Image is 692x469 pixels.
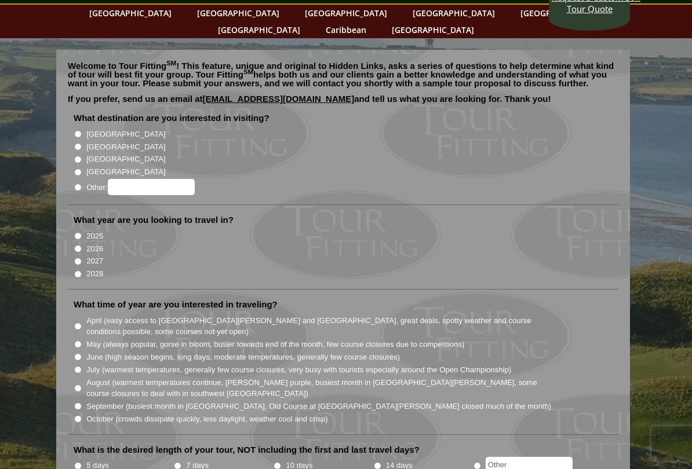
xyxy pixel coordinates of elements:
label: 2025 [86,230,103,242]
a: [EMAIL_ADDRESS][DOMAIN_NAME] [203,94,355,104]
sup: SM [243,68,253,75]
label: July (warmest temperatures, generally few course closures, very busy with tourists especially aro... [86,364,511,376]
label: October (crowds dissipate quickly, less daylight, weather cool and crisp) [86,413,328,425]
a: [GEOGRAPHIC_DATA] [299,5,393,21]
label: 2026 [86,243,103,255]
label: August (warmest temperatures continue, [PERSON_NAME] purple, busiest month in [GEOGRAPHIC_DATA][P... [86,377,552,400]
label: What time of year are you interested in traveling? [74,299,278,310]
label: What destination are you interested in visiting? [74,112,269,124]
label: [GEOGRAPHIC_DATA] [86,153,165,165]
label: What year are you looking to travel in? [74,214,234,226]
p: If you prefer, send us an email at and tell us what you are looking for. Thank you! [68,94,618,112]
a: [GEOGRAPHIC_DATA] [83,5,177,21]
label: June (high season begins, long days, moderate temperatures, generally few course closures) [86,351,400,363]
label: [GEOGRAPHIC_DATA] [86,166,165,178]
a: [GEOGRAPHIC_DATA] [407,5,501,21]
label: 2028 [86,268,103,280]
label: May (always popular, gorse in bloom, busier towards end of the month, few course closures due to ... [86,339,464,350]
label: [GEOGRAPHIC_DATA] [86,129,165,140]
sup: SM [166,60,176,67]
a: [GEOGRAPHIC_DATA] [515,5,609,21]
a: [GEOGRAPHIC_DATA] [191,5,285,21]
label: [GEOGRAPHIC_DATA] [86,141,165,153]
label: 2027 [86,255,103,267]
input: Other: [108,179,195,195]
label: What is the desired length of your tour, NOT including the first and last travel days? [74,444,420,456]
label: Other: [86,179,194,195]
label: September (busiest month in [GEOGRAPHIC_DATA], Old Course at [GEOGRAPHIC_DATA][PERSON_NAME] close... [86,401,551,412]
label: April (easy access to [GEOGRAPHIC_DATA][PERSON_NAME] and [GEOGRAPHIC_DATA], great deals, spotty w... [86,315,552,338]
a: [GEOGRAPHIC_DATA] [386,21,480,38]
a: Caribbean [320,21,372,38]
p: Welcome to Tour Fitting ! This feature, unique and original to Hidden Links, asks a series of que... [68,61,618,87]
a: [GEOGRAPHIC_DATA] [212,21,306,38]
